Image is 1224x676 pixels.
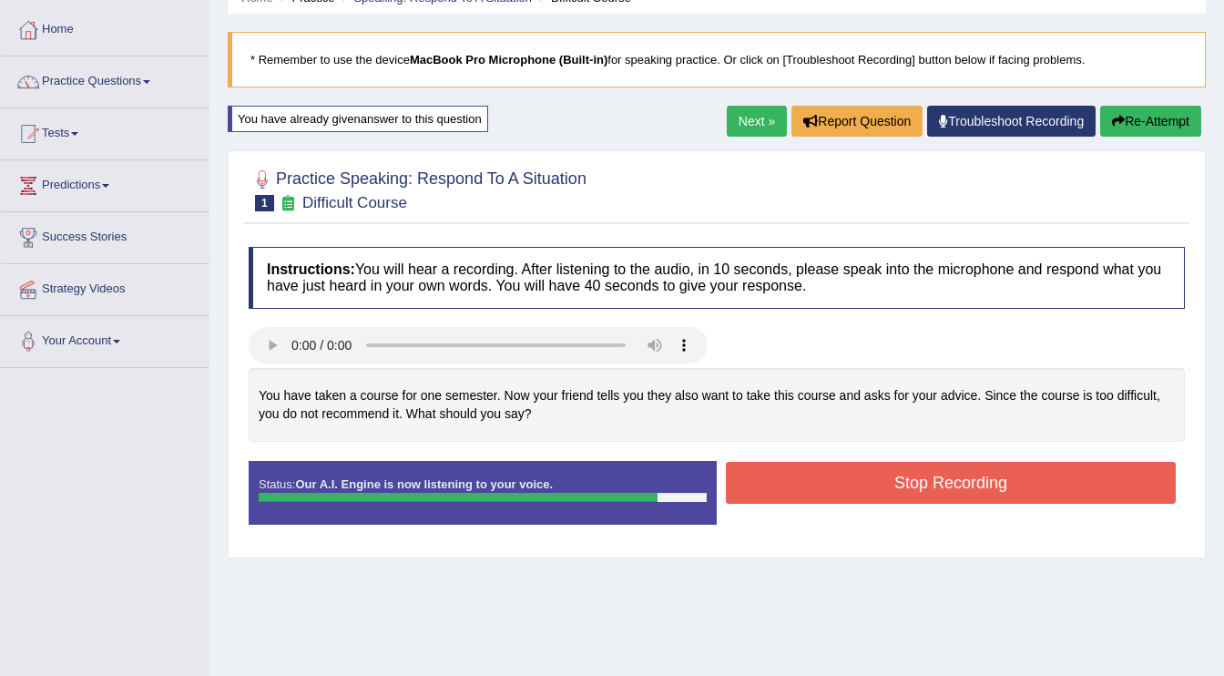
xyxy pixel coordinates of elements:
[249,247,1185,308] h4: You will hear a recording. After listening to the audio, in 10 seconds, please speak into the mic...
[249,166,586,211] h2: Practice Speaking: Respond To A Situation
[249,368,1185,442] div: You have taken a course for one semester. Now your friend tells you they also want to take this c...
[295,477,553,491] strong: Our A.I. Engine is now listening to your voice.
[228,106,488,132] div: You have already given answer to this question
[1,56,209,102] a: Practice Questions
[727,106,787,137] a: Next »
[267,261,355,277] b: Instructions:
[302,194,407,211] small: Difficult Course
[1,160,209,206] a: Predictions
[410,53,607,67] b: MacBook Pro Microphone (Built-in)
[1,316,209,362] a: Your Account
[726,462,1176,504] button: Stop Recording
[255,195,274,211] span: 1
[249,461,717,525] div: Status:
[279,195,298,212] small: Exam occurring question
[927,106,1096,137] a: Troubleshoot Recording
[1,108,209,154] a: Tests
[1,212,209,258] a: Success Stories
[228,32,1206,87] blockquote: * Remember to use the device for speaking practice. Or click on [Troubleshoot Recording] button b...
[1100,106,1201,137] button: Re-Attempt
[1,264,209,310] a: Strategy Videos
[1,5,209,50] a: Home
[791,106,923,137] button: Report Question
